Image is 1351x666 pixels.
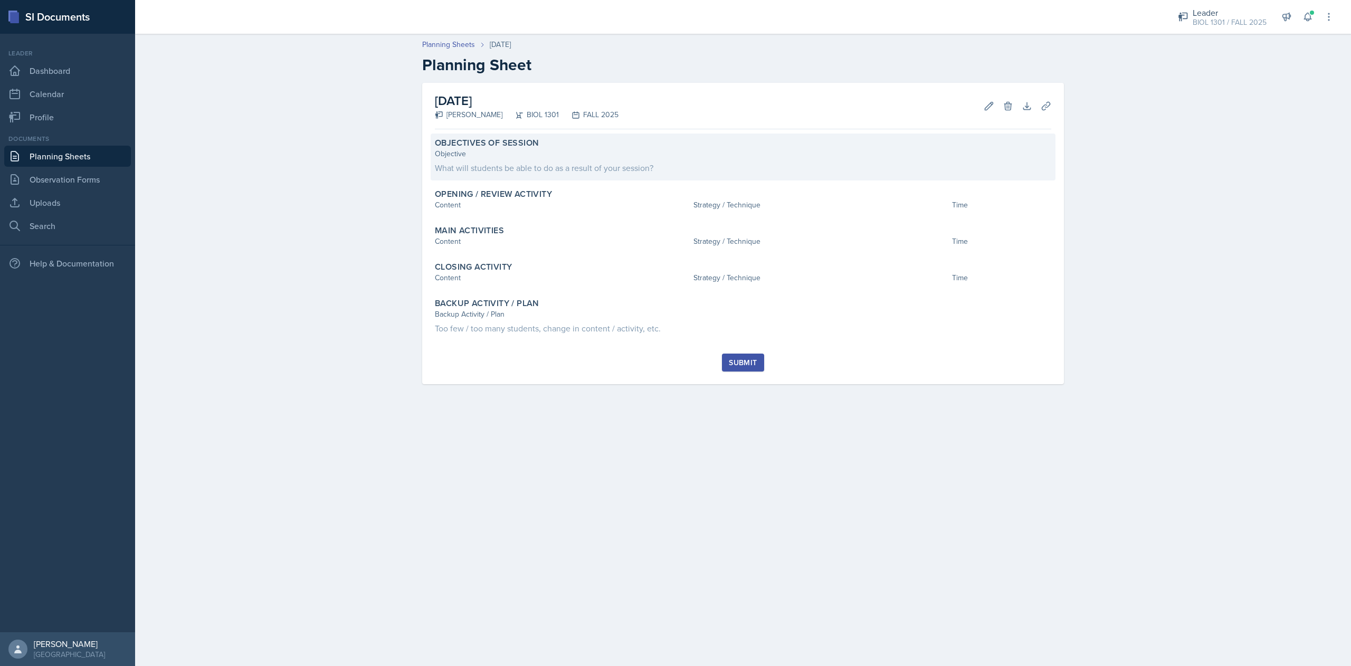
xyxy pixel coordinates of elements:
div: Content [435,272,689,283]
div: Submit [729,358,757,367]
a: Dashboard [4,60,131,81]
div: BIOL 1301 [502,109,559,120]
div: [DATE] [490,39,511,50]
label: Objectives of Session [435,138,539,148]
div: Strategy / Technique [693,272,948,283]
div: [PERSON_NAME] [435,109,502,120]
button: Submit [722,354,764,372]
div: Time [952,199,1051,211]
div: Help & Documentation [4,253,131,274]
div: [PERSON_NAME] [34,639,105,649]
div: Content [435,236,689,247]
div: Time [952,272,1051,283]
label: Closing Activity [435,262,512,272]
div: Strategy / Technique [693,236,948,247]
a: Calendar [4,83,131,104]
h2: Planning Sheet [422,55,1064,74]
a: Uploads [4,192,131,213]
div: Objective [435,148,1051,159]
label: Opening / Review Activity [435,189,552,199]
a: Planning Sheets [4,146,131,167]
div: Leader [4,49,131,58]
h2: [DATE] [435,91,619,110]
a: Planning Sheets [422,39,475,50]
div: Backup Activity / Plan [435,309,1051,320]
a: Observation Forms [4,169,131,190]
a: Profile [4,107,131,128]
div: Documents [4,134,131,144]
label: Backup Activity / Plan [435,298,539,309]
div: BIOL 1301 / FALL 2025 [1193,17,1267,28]
div: Leader [1193,6,1267,19]
label: Main Activities [435,225,504,236]
div: FALL 2025 [559,109,619,120]
div: Strategy / Technique [693,199,948,211]
a: Search [4,215,131,236]
div: Time [952,236,1051,247]
div: What will students be able to do as a result of your session? [435,161,1051,174]
div: [GEOGRAPHIC_DATA] [34,649,105,660]
div: Content [435,199,689,211]
div: Too few / too many students, change in content / activity, etc. [435,322,1051,335]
